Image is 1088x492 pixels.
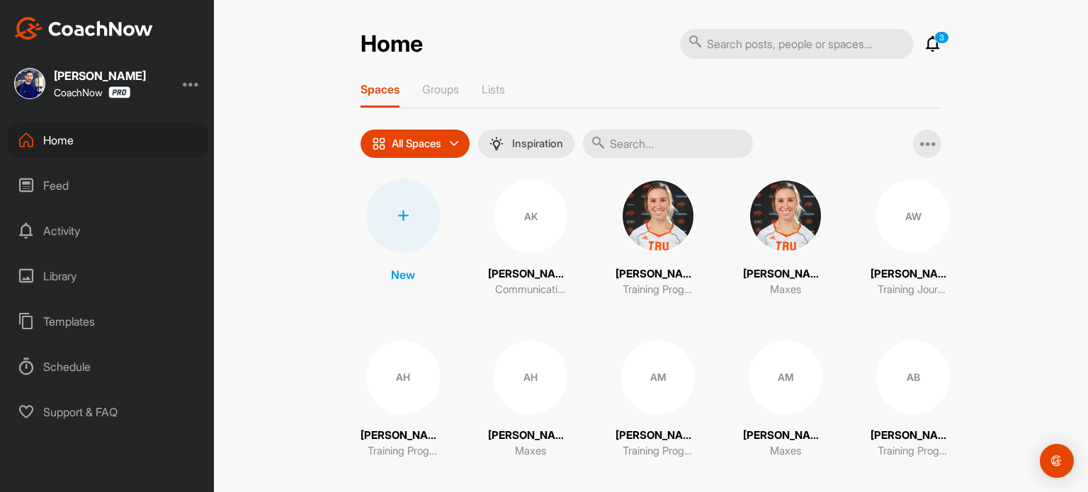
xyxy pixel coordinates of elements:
[1040,444,1074,478] div: Open Intercom Messenger
[361,428,446,444] p: [PERSON_NAME]
[14,68,45,99] img: square_5a37a61ad57ae00e7fcfcc49d731167f.jpg
[770,443,801,459] p: Maxes
[621,341,695,414] div: AM
[583,130,753,158] input: Search...
[876,179,950,253] div: AW
[749,341,822,414] div: AM
[108,86,130,98] img: CoachNow Pro
[488,428,573,444] p: [PERSON_NAME]
[489,137,504,151] img: menuIcon
[743,428,828,444] p: [PERSON_NAME]
[366,341,440,414] div: AH
[54,86,130,98] div: CoachNow
[8,349,208,384] div: Schedule
[934,31,949,44] p: 3
[392,138,441,149] p: All Spaces
[488,266,573,282] p: [PERSON_NAME]
[482,82,505,96] p: Lists
[372,137,386,151] img: icon
[878,282,948,298] p: Training Journal / Program
[876,341,950,414] div: AB
[616,341,701,459] a: AM[PERSON_NAME]Training Program / Journal
[616,266,701,282] p: [PERSON_NAME]
[616,179,701,298] a: [PERSON_NAME]Training Program / Journal
[743,341,828,459] a: AM[PERSON_NAME]Maxes
[770,282,801,298] p: Maxes
[621,179,695,253] img: square_935a7fdb7cd782f5e7af16da9dd1d05a.jpg
[14,17,153,40] img: CoachNow
[368,443,438,459] p: Training Program / Journal
[8,213,208,248] div: Activity
[749,179,822,253] img: square_935a7fdb7cd782f5e7af16da9dd1d05a.jpg
[8,122,208,158] div: Home
[495,282,566,298] p: Communication
[623,443,693,459] p: Training Program / Journal
[54,70,146,81] div: [PERSON_NAME]
[512,138,563,149] p: Inspiration
[8,258,208,294] div: Library
[494,179,567,253] div: AK
[623,282,693,298] p: Training Program / Journal
[8,304,208,339] div: Templates
[8,168,208,203] div: Feed
[871,341,956,459] a: AB[PERSON_NAME]Training Program
[616,428,701,444] p: [PERSON_NAME]
[494,341,567,414] div: AH
[488,341,573,459] a: AH[PERSON_NAME]Maxes
[743,179,828,298] a: [PERSON_NAME]Maxes
[488,179,573,298] a: AK[PERSON_NAME]Communication
[515,443,546,459] p: Maxes
[422,82,459,96] p: Groups
[871,266,956,282] p: [PERSON_NAME]
[361,341,446,459] a: AH[PERSON_NAME]Training Program / Journal
[871,179,956,298] a: AW[PERSON_NAME]Training Journal / Program
[878,443,948,459] p: Training Program
[743,266,828,282] p: [PERSON_NAME]
[361,82,399,96] p: Spaces
[391,266,415,283] p: New
[680,29,914,59] input: Search posts, people or spaces...
[871,428,956,444] p: [PERSON_NAME]
[8,394,208,430] div: Support & FAQ
[361,30,423,58] h2: Home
